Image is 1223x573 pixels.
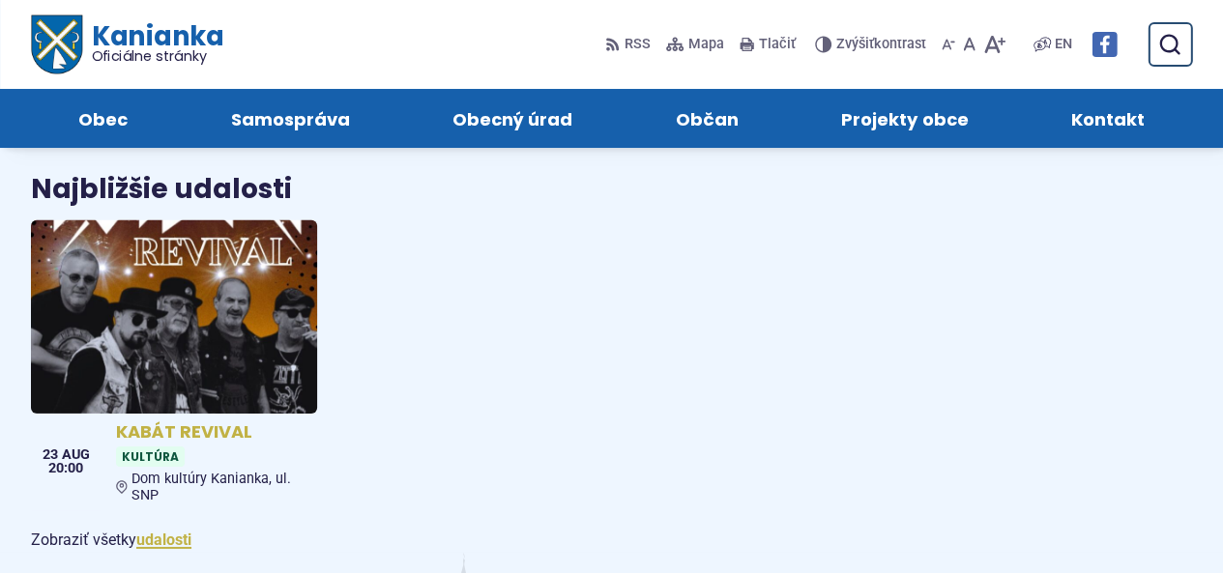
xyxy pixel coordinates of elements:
span: Oficiálne stránky [91,49,223,63]
h4: KABÁT REVIVAL [116,421,309,444]
span: Kultúra [116,446,185,467]
span: Tlačiť [759,37,796,53]
span: 20:00 [43,462,90,475]
span: Obec [78,89,128,148]
a: Mapa [662,24,728,65]
span: Samospráva [231,89,350,148]
span: Kanianka [81,23,222,64]
span: EN [1055,33,1072,56]
a: Logo Kanianka, prejsť na domovskú stránku. [31,15,223,74]
span: Občan [676,89,739,148]
img: Prejsť na domovskú stránku [31,15,81,74]
span: 23 [43,448,58,462]
span: Zvýšiť [836,36,874,52]
a: KABÁT REVIVAL KultúraDom kultúry Kanianka, ul. SNP 23 aug 20:00 [31,220,317,512]
a: Občan [644,89,772,148]
button: Tlačiť [736,24,800,65]
span: aug [62,448,90,462]
a: EN [1051,33,1076,56]
button: Zvýšiťkontrast [815,24,930,65]
a: Obec [46,89,160,148]
a: Projekty obce [809,89,1001,148]
a: RSS [605,24,655,65]
a: Kontakt [1039,89,1178,148]
span: kontrast [836,37,926,53]
span: Obecný úrad [452,89,572,148]
button: Zväčšiť veľkosť písma [979,24,1009,65]
img: Prejsť na Facebook stránku [1092,32,1117,57]
button: Nastaviť pôvodnú veľkosť písma [959,24,979,65]
h3: Najbližšie udalosti [31,175,292,205]
p: Zobraziť všetky [31,527,317,553]
span: RSS [625,33,651,56]
span: Projekty obce [841,89,968,148]
a: Samospráva [199,89,383,148]
span: Kontakt [1071,89,1145,148]
a: Zobraziť všetky udalosti [136,530,191,549]
span: Dom kultúry Kanianka, ul. SNP [131,471,309,503]
button: Zmenšiť veľkosť písma [938,24,959,65]
a: Obecný úrad [421,89,605,148]
span: Mapa [688,33,724,56]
